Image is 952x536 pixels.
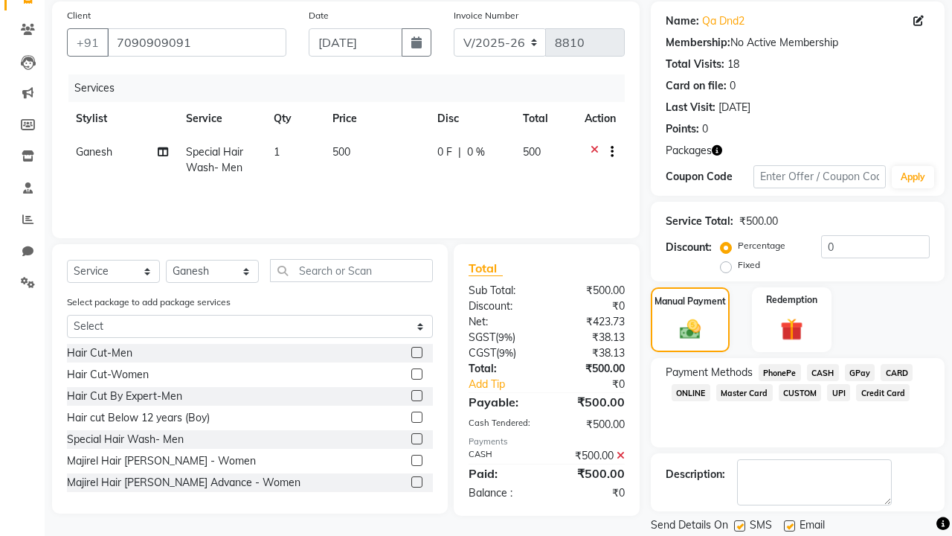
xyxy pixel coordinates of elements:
[727,57,739,72] div: 18
[67,296,231,309] label: Select package to add package services
[67,432,184,447] div: Special Hair Wash- Men
[666,121,699,137] div: Points:
[547,448,636,464] div: ₹500.00
[67,9,91,22] label: Client
[654,295,726,308] label: Manual Payment
[499,347,513,359] span: 9%
[773,316,811,344] img: _gift.svg
[702,13,744,29] a: Qa Dnd2
[547,393,636,411] div: ₹500.00
[309,9,329,22] label: Date
[457,361,547,377] div: Total:
[458,144,461,160] span: |
[738,239,785,252] label: Percentage
[469,331,495,344] span: SGST
[332,145,350,159] span: 500
[738,258,760,272] label: Fixed
[457,345,547,361] div: ( )
[666,57,724,72] div: Total Visits:
[673,317,708,342] img: _cash.svg
[672,384,710,401] span: ONLINE
[428,102,514,135] th: Disc
[68,74,636,102] div: Services
[759,364,801,381] span: PhonePe
[576,102,625,135] th: Action
[881,364,913,381] span: CARD
[562,377,636,392] div: ₹0
[730,78,736,94] div: 0
[514,102,576,135] th: Total
[547,485,636,501] div: ₹0
[454,9,518,22] label: Invoice Number
[469,261,503,276] span: Total
[67,389,182,404] div: Hair Cut By Expert-Men
[270,259,433,282] input: Search or Scan
[716,384,773,401] span: Master Card
[718,100,750,115] div: [DATE]
[666,100,715,115] div: Last Visit:
[437,144,452,160] span: 0 F
[177,102,265,135] th: Service
[67,453,256,469] div: Majirel Hair [PERSON_NAME] - Women
[457,377,562,392] a: Add Tip
[467,144,485,160] span: 0 %
[702,121,708,137] div: 0
[666,467,725,482] div: Description:
[666,214,733,229] div: Service Total:
[265,102,324,135] th: Qty
[666,78,727,94] div: Card on file:
[67,345,132,361] div: Hair Cut-Men
[186,145,243,174] span: Special Hair Wash- Men
[547,465,636,482] div: ₹500.00
[892,166,934,188] button: Apply
[666,365,753,380] span: Payment Methods
[666,35,930,51] div: No Active Membership
[779,384,822,401] span: CUSTOM
[469,435,625,448] div: Payments
[856,384,910,401] span: Credit Card
[274,145,280,159] span: 1
[457,393,547,411] div: Payable:
[67,475,300,491] div: Majirel Hair [PERSON_NAME] Advance - Women
[457,485,547,501] div: Balance :
[666,13,699,29] div: Name:
[547,417,636,433] div: ₹500.00
[67,367,149,383] div: Hair Cut-Women
[547,330,636,345] div: ₹38.13
[547,299,636,314] div: ₹0
[547,283,636,299] div: ₹500.00
[498,331,512,343] span: 9%
[666,240,712,255] div: Discount:
[457,299,547,314] div: Discount:
[76,145,112,159] span: Ganesh
[666,35,730,51] div: Membership:
[651,517,728,536] span: Send Details On
[547,361,636,377] div: ₹500.00
[666,169,753,185] div: Coupon Code
[457,283,547,299] div: Sub Total:
[457,314,547,330] div: Net:
[827,384,850,401] span: UPI
[800,517,825,536] span: Email
[547,345,636,361] div: ₹38.13
[547,314,636,330] div: ₹423.73
[753,165,886,188] input: Enter Offer / Coupon Code
[766,293,817,307] label: Redemption
[457,465,547,482] div: Paid:
[67,28,109,57] button: +91
[750,517,772,536] span: SMS
[67,102,177,135] th: Stylist
[457,417,547,433] div: Cash Tendered:
[107,28,286,57] input: Search by Name/Mobile/Email/Code
[523,145,541,159] span: 500
[666,143,712,159] span: Packages
[807,364,839,381] span: CASH
[845,364,875,381] span: GPay
[469,346,496,360] span: CGST
[457,448,547,464] div: CASH
[67,410,210,426] div: Hair cut Below 12 years (Boy)
[739,214,778,229] div: ₹500.00
[457,330,547,345] div: ( )
[324,102,428,135] th: Price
